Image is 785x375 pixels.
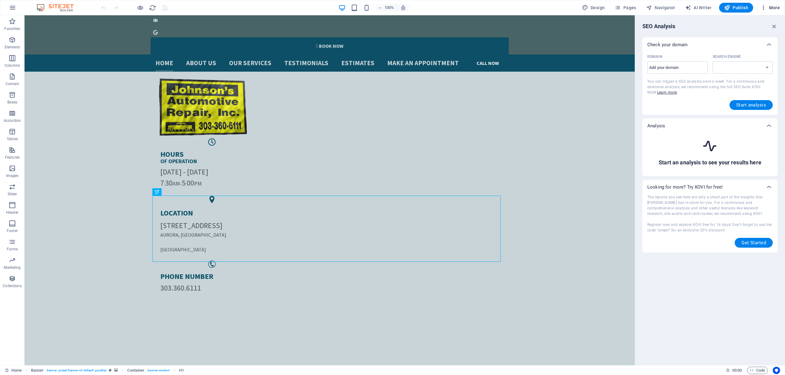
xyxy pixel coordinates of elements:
div: Design (Ctrl+Alt+Y) [580,3,607,13]
button: Click here to leave preview mode and continue editing [136,4,144,11]
nav: breadcrumb [31,367,184,374]
h6: SEO Analysis [642,23,676,30]
i: On resize automatically adjust zoom level to fit chosen device. [400,5,406,10]
div: Check your domain [642,52,778,115]
span: AI Writer [685,5,712,11]
p: Analysis [647,123,665,129]
button: Design [580,3,607,13]
p: Elements [5,45,20,50]
span: Click to select. Double-click to edit [127,367,144,374]
a: Click to cancel selection. Double-click to open Pages [5,367,22,374]
i:  [291,28,293,34]
div: Check your domain [642,194,778,253]
p: Check your domain [647,42,687,48]
span: Pages [615,5,636,11]
p: Collections [3,283,21,288]
p: Domain [647,54,662,59]
div: Keywords by Traffic [68,36,103,40]
p: Forms [7,247,18,252]
span: Click to select. Double-click to edit [31,367,44,374]
img: website_grey.svg [10,16,15,21]
button: Code [747,367,768,374]
p: Slider [8,192,17,197]
p: Boxes [7,100,17,105]
span: Navigator [646,5,675,11]
p: Features [5,155,20,160]
a: Learn more [657,90,677,95]
h6: Session time [726,367,742,374]
span: Get Started [741,240,766,245]
img: tab_domain_overview_orange.svg [17,36,21,40]
div: Check your domain [642,37,778,52]
p: Looking for more? Try XOVI for free! [647,184,723,190]
button: Start analysis [729,100,773,110]
span: Click to select. Double-click to edit [179,367,184,374]
p: Content [6,81,19,86]
span: Publish [724,5,748,11]
p: Columns [5,63,20,68]
span: You can trigger a SEO analysis once a week. For a continuous and extensive analysis, we recommend... [647,79,764,95]
div: Domain: [DOMAIN_NAME] [16,16,67,21]
span: More [760,5,780,11]
div: v 4.0.25 [17,10,30,15]
p: Header [6,210,18,215]
img: tab_keywords_by_traffic_grey.svg [61,36,66,40]
span: Design [582,5,605,11]
span: : [737,368,737,373]
i: This element contains a background [114,369,118,372]
span: The reports you see here are only a small part of the insights that [PERSON_NAME] has in store fo... [647,195,772,232]
span: AURORA, [GEOGRAPHIC_DATA] [136,216,202,223]
p: Accordion [4,118,21,123]
button: reload [149,4,156,11]
div: Analysis [642,118,778,133]
p: Marketing [4,265,21,270]
button: Get Started [735,238,773,248]
select: Search Engine [713,61,773,74]
h6: Start an analysis to see your results here [659,159,761,166]
span: . banner .preset-banner-v3-default .parallax [46,367,106,374]
span: 00 00 [732,367,742,374]
i: This element is a customizable preset [109,369,112,372]
i: Reload page [149,4,156,11]
button: Navigator [644,3,678,13]
div: Domain Overview [23,36,55,40]
img: Editor Logo [35,4,81,11]
p: Footer [7,228,18,233]
p: Select the matching search engine for your region. [713,54,741,59]
button: Pages [612,3,638,13]
button: More [758,3,782,13]
span: Code [750,367,765,374]
p: Images [6,173,19,178]
div: Check your domain [642,133,778,176]
button: Usercentrics [773,367,780,374]
img: logo_orange.svg [10,10,15,15]
p: Favorites [4,26,20,31]
h6: 100% [385,4,394,11]
span: Start analysis [736,103,766,107]
p: Tables [7,137,18,141]
div: Looking for more? Try XOVI for free! [642,180,778,194]
button: AI Writer [683,3,714,13]
span: . banner-content [147,367,169,374]
button: 100% [375,4,397,11]
input: Domain [647,63,708,73]
button: Publish [719,3,753,13]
